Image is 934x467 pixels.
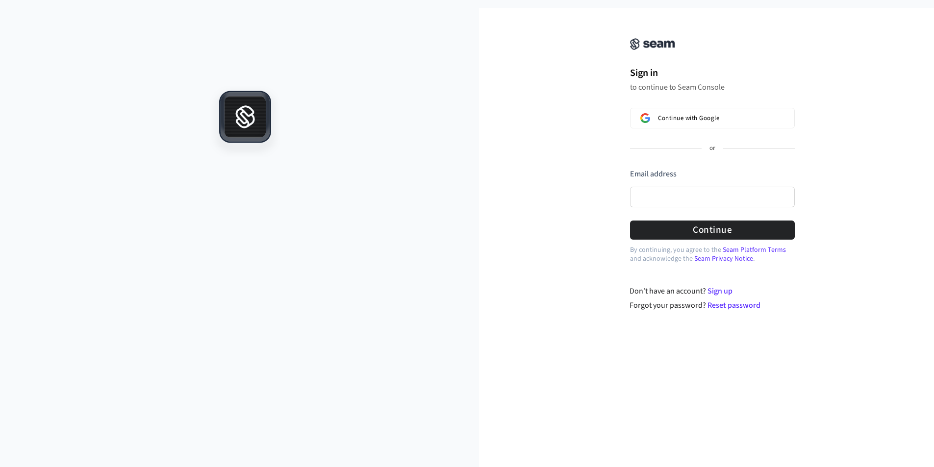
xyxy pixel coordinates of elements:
[630,38,675,50] img: Seam Console
[640,113,650,123] img: Sign in with Google
[723,245,786,255] a: Seam Platform Terms
[709,144,715,153] p: or
[707,286,732,296] a: Sign up
[630,299,795,311] div: Forgot your password?
[630,246,795,263] p: By continuing, you agree to the and acknowledge the .
[630,221,795,240] button: Continue
[630,169,677,179] label: Email address
[630,66,795,80] h1: Sign in
[707,300,760,311] a: Reset password
[658,114,719,122] span: Continue with Google
[630,82,795,92] p: to continue to Seam Console
[630,108,795,128] button: Sign in with GoogleContinue with Google
[694,254,753,264] a: Seam Privacy Notice
[630,285,795,297] div: Don't have an account?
